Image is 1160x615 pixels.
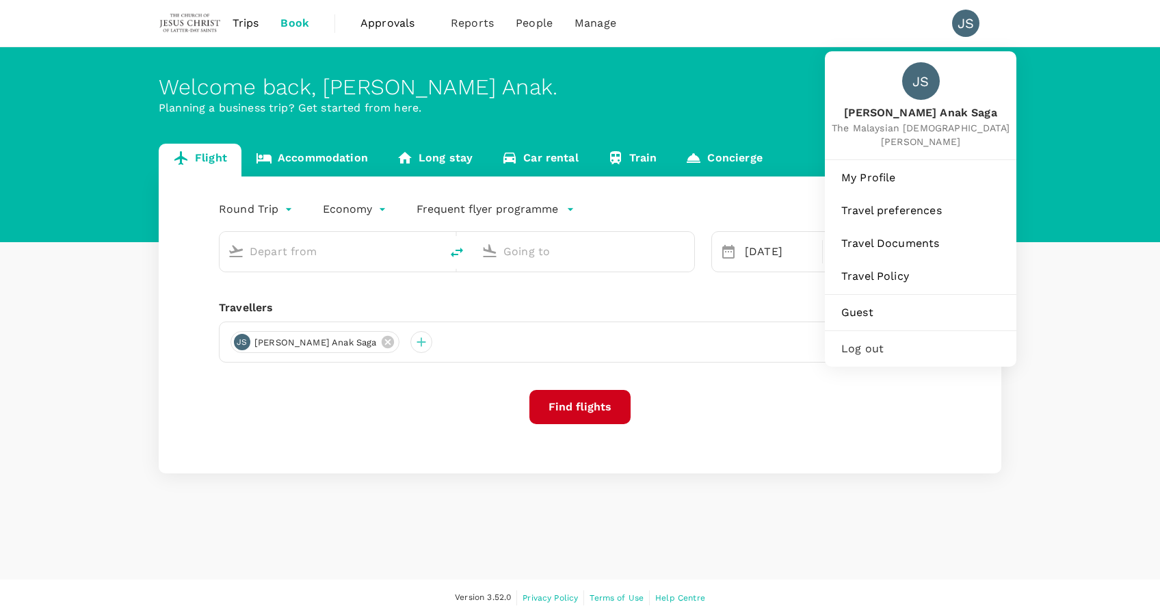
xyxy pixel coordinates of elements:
span: Trips [233,15,259,31]
a: Guest [830,298,1011,328]
a: Accommodation [241,144,382,176]
p: Planning a business trip? Get started from here. [159,100,1001,116]
a: Terms of Use [590,590,644,605]
div: JS [952,10,979,37]
a: Concierge [671,144,776,176]
button: Find flights [529,390,631,424]
button: Open [685,250,687,252]
span: Approvals [360,15,429,31]
button: Open [431,250,434,252]
span: People [516,15,553,31]
button: delete [440,236,473,269]
button: Frequent flyer programme [417,201,575,218]
span: Guest [841,304,1000,321]
a: Train [593,144,672,176]
span: The Malaysian [DEMOGRAPHIC_DATA][PERSON_NAME] [825,121,1016,148]
span: Help Centre [655,593,705,603]
span: Book [280,15,309,31]
div: Log out [830,334,1011,364]
span: Manage [575,15,616,31]
span: Travel Documents [841,235,1000,252]
div: Round Trip [219,198,295,220]
span: Privacy Policy [523,593,578,603]
span: Travel preferences [841,202,1000,219]
a: Car rental [487,144,593,176]
div: JS[PERSON_NAME] Anak Saga [230,331,399,353]
span: Terms of Use [590,593,644,603]
input: Depart from [250,241,412,262]
div: Welcome back , [PERSON_NAME] Anak . [159,75,1001,100]
span: Reports [451,15,494,31]
a: Flight [159,144,241,176]
a: Long stay [382,144,487,176]
span: Version 3.52.0 [455,591,511,605]
span: My Profile [841,170,1000,186]
div: JS [234,334,250,350]
span: [PERSON_NAME] Anak Saga [825,105,1016,121]
div: JS [902,62,940,100]
p: Frequent flyer programme [417,201,558,218]
a: Privacy Policy [523,590,578,605]
span: Log out [841,341,1000,357]
a: Travel Policy [830,261,1011,291]
span: Travel Policy [841,268,1000,285]
a: My Profile [830,163,1011,193]
a: Help Centre [655,590,705,605]
div: [DATE] [739,238,819,265]
img: The Malaysian Church of Jesus Christ of Latter-day Saints [159,8,222,38]
a: Travel preferences [830,196,1011,226]
span: [PERSON_NAME] Anak Saga [246,336,384,350]
div: Economy [323,198,389,220]
input: Going to [503,241,665,262]
div: Travellers [219,300,941,316]
a: Travel Documents [830,228,1011,259]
